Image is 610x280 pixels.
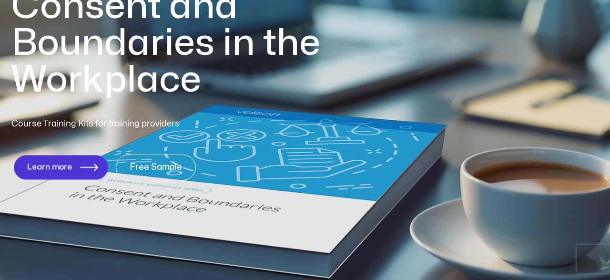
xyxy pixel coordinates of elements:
[11,117,249,131] p: Course Training Kits for training providers
[116,155,196,180] a: Free Sample
[27,163,72,172] span: Learn more
[130,163,182,172] span: Free Sample
[14,155,108,179] a: Learn more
